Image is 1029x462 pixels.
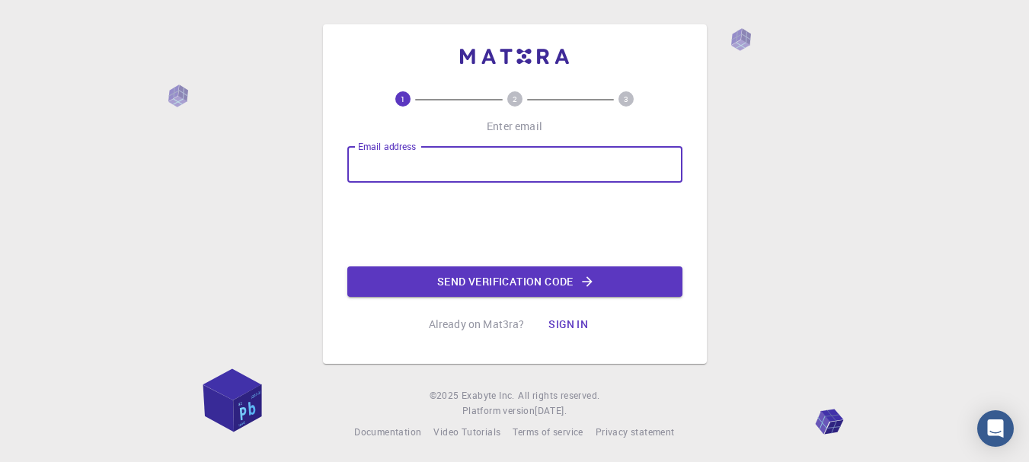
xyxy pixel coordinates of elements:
p: Enter email [487,119,542,134]
span: Platform version [462,403,535,419]
label: Email address [358,140,416,153]
text: 2 [513,94,517,104]
a: Privacy statement [596,425,675,440]
a: [DATE]. [535,403,567,419]
span: Privacy statement [596,425,675,438]
text: 3 [624,94,628,104]
a: Exabyte Inc. [462,388,515,403]
a: Terms of service [513,425,583,440]
button: Send verification code [347,266,682,297]
span: Video Tutorials [433,425,500,438]
span: Terms of service [513,425,583,438]
p: Already on Mat3ra? [429,317,525,332]
a: Video Tutorials [433,425,500,440]
span: All rights reserved. [518,388,599,403]
span: © 2025 [430,388,462,403]
a: Documentation [354,425,421,440]
span: Documentation [354,425,421,438]
div: Open Intercom Messenger [977,410,1014,447]
iframe: reCAPTCHA [399,195,631,254]
button: Sign in [536,309,600,339]
span: Exabyte Inc. [462,389,515,401]
span: [DATE] . [535,404,567,416]
text: 1 [401,94,405,104]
